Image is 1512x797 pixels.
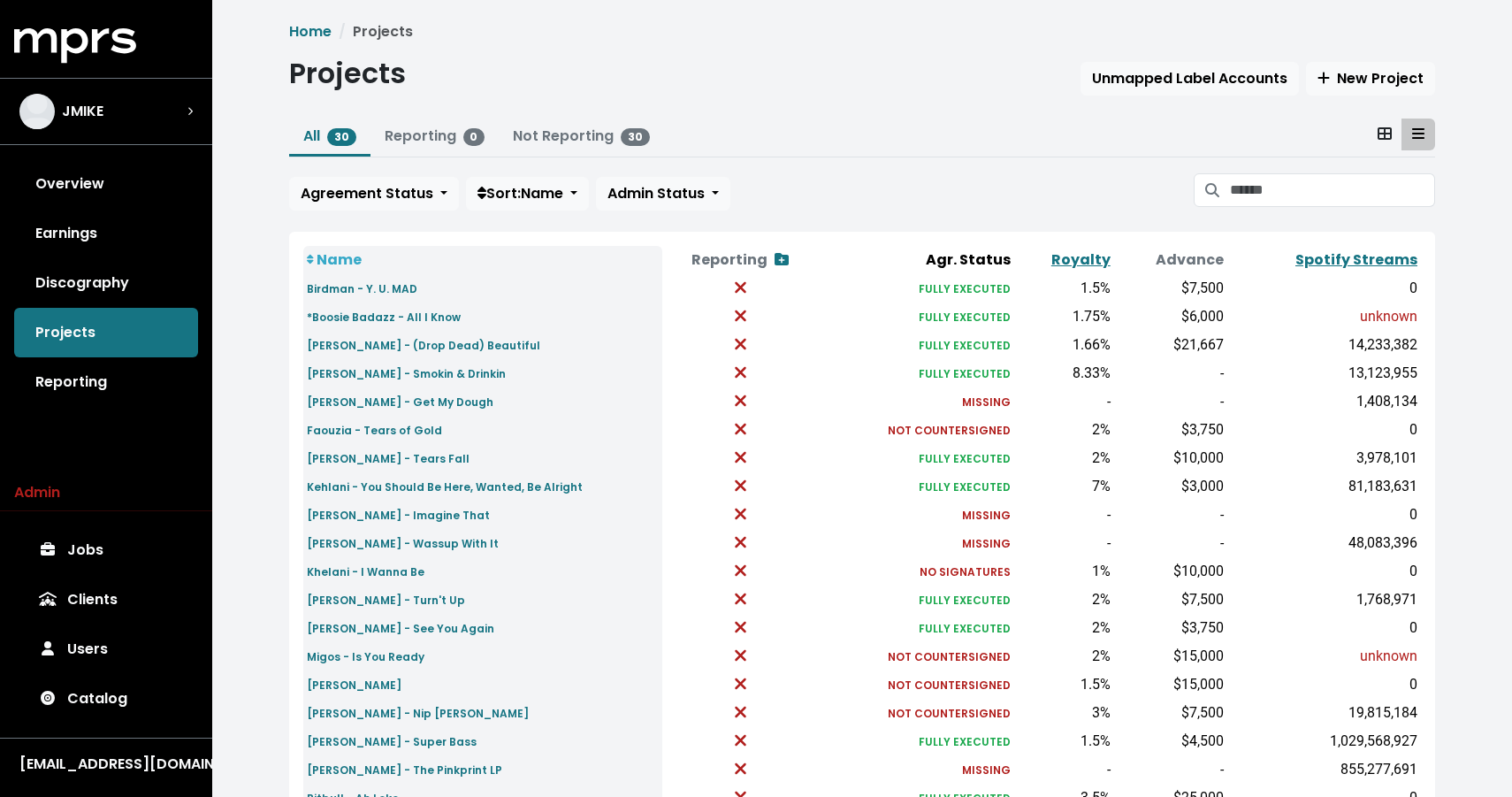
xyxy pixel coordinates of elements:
[1114,529,1227,557] td: -
[307,763,502,778] small: [PERSON_NAME] - The Pinkprint LP
[307,561,424,581] a: Khelani - I Wanna Be
[1227,416,1421,444] td: 0
[1014,642,1114,671] td: 2%
[14,525,198,575] a: Jobs
[1227,671,1421,699] td: 0
[307,589,465,609] a: [PERSON_NAME] - Turn't Up
[1295,249,1417,270] a: Spotify Streams
[919,451,1011,466] small: FULLY EXECUTED
[289,21,332,42] a: Home
[919,366,1011,381] small: FULLY EXECUTED
[1114,501,1227,529] td: -
[1014,671,1114,699] td: 1.5%
[307,536,499,551] small: [PERSON_NAME] - Wassup With It
[1014,472,1114,501] td: 7%
[307,366,506,381] small: [PERSON_NAME] - Smokin & Drinkin
[1173,648,1224,664] span: $15,000
[307,306,461,326] a: *Boosie Badazz - All I Know
[888,423,1011,438] small: NOT COUNTERSIGNED
[1181,591,1224,608] span: $7,500
[307,593,465,608] small: [PERSON_NAME] - Turn't Up
[1051,249,1111,270] a: Royalty
[1014,444,1114,472] td: 2%
[307,646,424,666] a: Migos - Is You Ready
[307,479,583,494] small: Kehlani - You Should Be Here, Wanted, Be Alright
[307,504,490,525] a: [PERSON_NAME] - Imagine That
[962,395,1011,410] small: MISSING
[307,621,494,636] small: [PERSON_NAME] - See You Again
[919,479,1011,494] small: FULLY EXECUTED
[1181,478,1224,494] span: $3,000
[920,564,1011,579] small: NO SIGNATURES
[662,246,819,274] th: Reporting
[1014,331,1114,359] td: 1.66%
[596,177,730,211] button: Admin Status
[1227,444,1421,472] td: 3,978,101
[307,334,540,355] a: [PERSON_NAME] - (Drop Dead) Beautiful
[307,508,490,523] small: [PERSON_NAME] - Imagine That
[307,278,417,298] a: Birdman - Y. U. MAD
[1227,501,1421,529] td: 0
[19,754,193,775] div: [EMAIL_ADDRESS][DOMAIN_NAME]
[1014,727,1114,755] td: 1.5%
[962,508,1011,523] small: MISSING
[888,706,1011,721] small: NOT COUNTERSIGNED
[307,451,470,466] small: [PERSON_NAME] - Tears Fall
[1014,303,1114,331] td: 1.75%
[1014,614,1114,642] td: 2%
[307,678,401,693] small: [PERSON_NAME]
[332,21,413,42] li: Projects
[307,391,493,411] a: [PERSON_NAME] - Get My Dough
[303,246,662,274] th: Name
[1317,68,1424,88] span: New Project
[307,649,424,664] small: Migos - Is You Ready
[1092,68,1287,88] span: Unmapped Label Accounts
[1227,274,1421,303] td: 0
[1227,529,1421,557] td: 48,083,396
[513,126,650,146] a: Not Reporting30
[1227,331,1421,359] td: 14,233,382
[607,183,705,203] span: Admin Status
[385,126,485,146] a: Reporting0
[307,363,506,383] a: [PERSON_NAME] - Smokin & Drinkin
[307,706,529,721] small: [PERSON_NAME] - Nip [PERSON_NAME]
[307,702,529,723] a: [PERSON_NAME] - Nip [PERSON_NAME]
[1181,280,1224,296] span: $7,500
[1227,557,1421,586] td: 0
[919,734,1011,749] small: FULLY EXECUTED
[1181,619,1224,636] span: $3,750
[1227,472,1421,501] td: 81,183,631
[1227,614,1421,642] td: 0
[919,593,1011,608] small: FULLY EXECUTED
[1173,336,1224,353] span: $21,667
[307,419,442,440] a: Faouzia - Tears of Gold
[621,128,650,146] span: 30
[307,734,477,749] small: [PERSON_NAME] - Super Bass
[819,246,1014,274] th: Agr. Status
[1181,704,1224,721] span: $7,500
[289,57,406,90] h1: Projects
[307,281,417,296] small: Birdman - Y. U. MAD
[1014,557,1114,586] td: 1%
[62,101,103,122] span: JMIKE
[1014,501,1114,529] td: -
[14,258,198,308] a: Discography
[14,625,198,674] a: Users
[1014,387,1114,416] td: -
[14,159,198,209] a: Overview
[1114,246,1227,274] th: Advance
[14,674,198,724] a: Catalog
[307,423,442,438] small: Faouzia - Tears of Gold
[888,678,1011,693] small: NOT COUNTERSIGNED
[1181,732,1224,749] span: $4,500
[1014,699,1114,727] td: 3%
[307,476,583,496] a: Kehlani - You Should Be Here, Wanted, Be Alright
[307,310,461,325] small: *Boosie Badazz - All I Know
[14,753,198,776] button: [EMAIL_ADDRESS][DOMAIN_NAME]
[303,126,356,146] a: All30
[1114,387,1227,416] td: -
[1014,359,1114,387] td: 8.33%
[307,448,470,468] a: [PERSON_NAME] - Tears Fall
[307,731,477,751] a: [PERSON_NAME] - Super Bass
[307,395,493,410] small: [PERSON_NAME] - Get My Dough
